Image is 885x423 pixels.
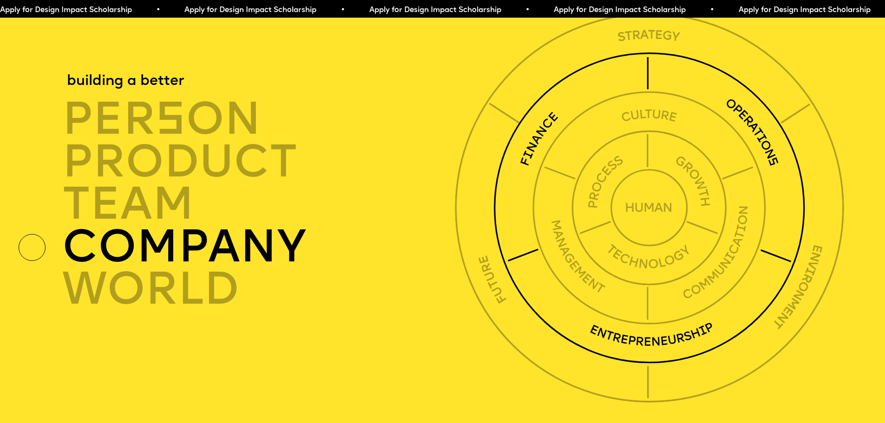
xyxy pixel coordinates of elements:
div: company [62,226,461,269]
span: • [707,7,711,14]
div: TEAM [62,183,461,226]
span: • [522,7,526,14]
div: building a better [67,72,184,91]
div: world [62,268,461,311]
div: per on [62,98,461,141]
span: • [338,7,342,14]
div: product [62,141,461,184]
span: • [153,7,157,14]
span: s [156,100,186,145]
